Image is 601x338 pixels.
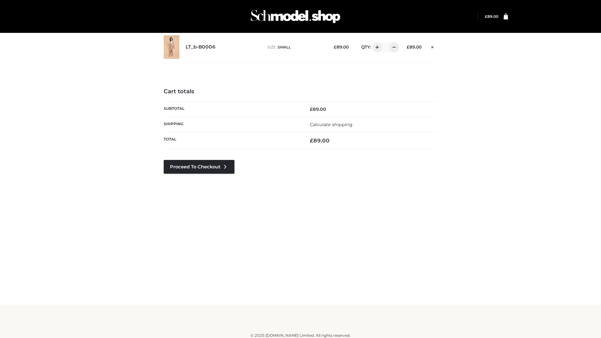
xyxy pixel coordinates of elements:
span: SMALL [278,45,291,49]
a: Remove this item [428,42,437,50]
div: QTY: [355,42,397,52]
span: £ [485,14,487,19]
bdi: 89.00 [310,137,330,144]
th: Shipping [164,117,300,132]
p: size : [267,44,324,50]
a: Calculate shipping [310,122,352,127]
span: £ [334,44,336,49]
span: £ [310,106,313,112]
bdi: 89.00 [485,14,498,19]
th: Total [164,132,300,149]
h4: Cart totals [164,88,437,95]
bdi: 89.00 [334,44,349,49]
th: Subtotal [164,101,300,117]
img: Schmodel Admin 964 [249,4,342,29]
bdi: 89.00 [407,44,422,49]
a: Proceed to Checkout [164,160,234,174]
bdi: 89.00 [310,106,326,112]
a: LT_b-B0006 [186,44,216,50]
span: £ [407,44,409,49]
img: LT_b-B0006 - SMALL [164,35,179,59]
a: £89.00 [485,14,498,19]
span: £ [310,137,313,144]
